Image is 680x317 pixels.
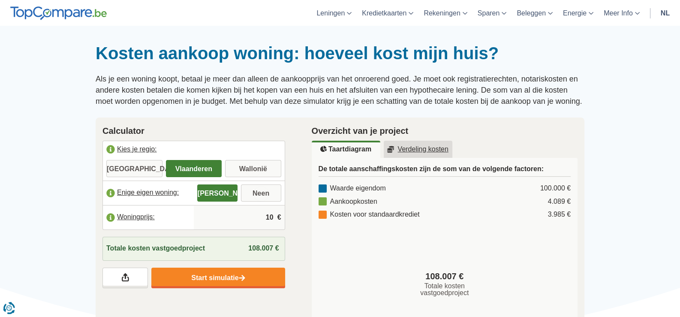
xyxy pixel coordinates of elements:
a: Energie [558,0,599,26]
label: Neen [241,184,281,202]
div: Kosten voor standaardkrediet [319,210,420,220]
span: 108.007 € [248,245,279,252]
a: Sparen [472,0,512,26]
a: Rekeningen [418,0,472,26]
label: Wallonië [225,160,281,177]
div: 3.985 € [548,210,571,220]
input: | [197,206,281,229]
a: Kredietkaarten [357,0,418,26]
div: Aankoopkosten [319,197,377,207]
a: Start simulatie [151,268,285,288]
h2: Overzicht van je project [312,124,578,137]
div: 4.089 € [548,197,571,207]
a: Meer Info [599,0,645,26]
label: Woningprijs: [103,208,194,227]
label: Enige eigen woning: [103,184,194,202]
u: Verdeling kosten [387,146,449,153]
h2: Calculator [102,124,285,137]
label: [PERSON_NAME] [197,184,238,202]
label: Vlaanderen [166,160,222,177]
h1: Kosten aankoop woning: hoeveel kost mijn huis? [96,43,584,63]
a: Leningen [311,0,357,26]
div: 100.000 € [540,184,571,193]
a: Deel je resultaten [102,268,148,288]
h3: De totale aanschaffingskosten zijn de som van de volgende factoren: [319,165,571,177]
p: Als je een woning koopt, betaal je meer dan alleen de aankoopprijs van het onroerend goed. Je moe... [96,74,584,107]
img: Start simulatie [239,275,245,282]
label: Kies je regio: [103,141,285,160]
span: Totale kosten vastgoedproject [417,283,472,296]
span: € [277,213,281,223]
span: Totale kosten vastgoedproject [106,244,205,254]
a: nl [656,0,675,26]
a: Beleggen [512,0,558,26]
img: TopCompare [10,6,107,20]
label: [GEOGRAPHIC_DATA] [106,160,162,177]
div: Waarde eigendom [319,184,386,193]
u: Taartdiagram [320,146,371,153]
span: 108.007 € [425,270,463,283]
